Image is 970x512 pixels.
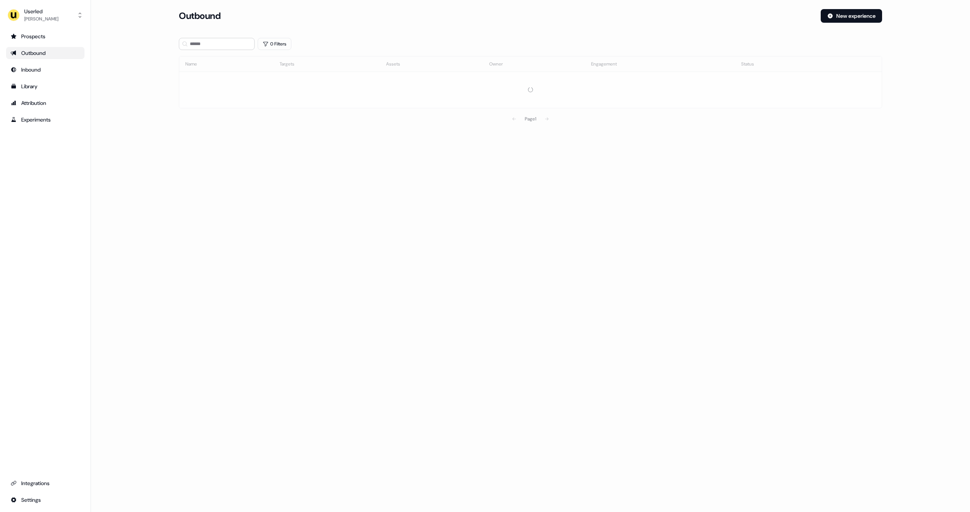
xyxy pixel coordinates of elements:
div: Inbound [11,66,80,73]
a: Go to templates [6,80,84,92]
button: 0 Filters [258,38,291,50]
h3: Outbound [179,10,221,22]
a: Go to integrations [6,494,84,506]
div: [PERSON_NAME] [24,15,58,23]
div: Settings [11,496,80,504]
a: Go to outbound experience [6,47,84,59]
div: Integrations [11,479,80,487]
a: Go to experiments [6,114,84,126]
a: Go to Inbound [6,64,84,76]
button: Userled[PERSON_NAME] [6,6,84,24]
div: Library [11,83,80,90]
button: New experience [821,9,882,23]
div: Userled [24,8,58,15]
a: Go to integrations [6,477,84,489]
a: Go to prospects [6,30,84,42]
div: Prospects [11,33,80,40]
div: Experiments [11,116,80,123]
div: Attribution [11,99,80,107]
a: Go to attribution [6,97,84,109]
div: Outbound [11,49,80,57]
